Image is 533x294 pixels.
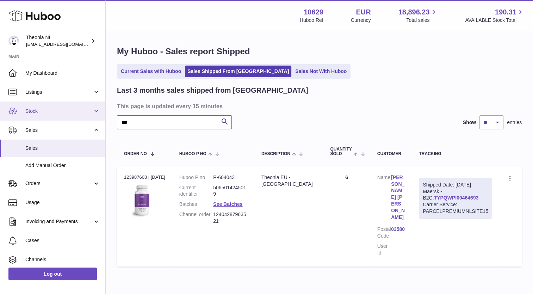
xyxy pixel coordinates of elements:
a: Log out [8,268,97,280]
span: Huboo P no [179,152,206,156]
dd: 12404287963521 [213,211,247,225]
span: Cases [25,237,100,244]
span: [EMAIL_ADDRESS][DOMAIN_NAME] [26,41,104,47]
dt: Current identifier [179,184,213,198]
img: info@wholesomegoods.eu [8,36,19,46]
div: Carrier Service: PARCELPREMIUMNLSITE15 [423,201,488,215]
strong: EUR [356,7,371,17]
img: 106291725893172.jpg [124,183,159,218]
label: Show [463,119,476,126]
span: Sales [25,127,93,134]
div: Theonia NL [26,34,89,48]
span: Usage [25,199,100,206]
a: 03580 [391,226,405,233]
a: [PERSON_NAME] [PERSON_NAME] [391,174,405,221]
span: 190.31 [495,7,516,17]
dt: Name [377,174,391,222]
span: Channels [25,256,100,263]
dd: 5065014245019 [213,184,247,198]
strong: 10629 [304,7,323,17]
dt: Huboo P no [179,174,213,181]
div: Huboo Ref [300,17,323,24]
h3: This page is updated every 15 minutes [117,102,520,110]
dt: User Id [377,243,391,256]
span: Stock [25,108,93,115]
span: entries [507,119,522,126]
h1: My Huboo - Sales report Shipped [117,46,522,57]
span: Description [261,152,290,156]
a: 18,896.23 Total sales [398,7,438,24]
span: Invoicing and Payments [25,218,93,225]
div: Maersk - B2C: [419,178,492,219]
span: 18,896.23 [398,7,429,17]
a: Sales Not With Huboo [293,66,349,77]
a: See Batches [213,201,242,207]
span: Add Manual Order [25,162,100,169]
span: Orders [25,180,93,187]
div: Tracking [419,152,492,156]
div: Theonia EU - [GEOGRAPHIC_DATA] [261,174,316,188]
span: Order No [124,152,147,156]
h2: Last 3 months sales shipped from [GEOGRAPHIC_DATA] [117,86,308,95]
a: 190.31 AVAILABLE Stock Total [465,7,525,24]
td: 6 [323,167,370,267]
a: Sales Shipped From [GEOGRAPHIC_DATA] [185,66,291,77]
div: 123987603 | [DATE] [124,174,165,180]
span: Listings [25,89,93,96]
span: Sales [25,145,100,152]
div: Currency [351,17,371,24]
div: Customer [377,152,405,156]
a: TYPQWPI00464693 [434,195,478,201]
dt: Batches [179,201,213,208]
a: Current Sales with Huboo [118,66,184,77]
div: Shipped Date: [DATE] [423,182,488,188]
dt: Channel order [179,211,213,225]
dt: Postal Code [377,226,391,239]
span: Quantity Sold [330,147,352,156]
dd: P-604043 [213,174,247,181]
span: My Dashboard [25,70,100,76]
span: Total sales [406,17,438,24]
span: AVAILABLE Stock Total [465,17,525,24]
